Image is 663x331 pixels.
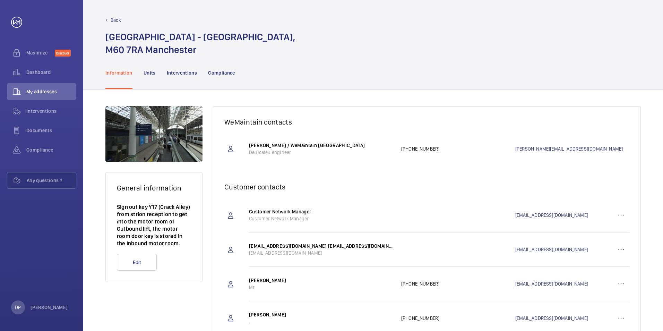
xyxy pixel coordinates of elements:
p: [EMAIL_ADDRESS][DOMAIN_NAME] [249,249,394,256]
p: [PHONE_NUMBER] [401,145,515,152]
span: Documents [26,127,76,134]
p: Customer Network Manager [249,215,394,222]
a: [EMAIL_ADDRESS][DOMAIN_NAME] [515,246,613,253]
p: [EMAIL_ADDRESS][DOMAIN_NAME] [EMAIL_ADDRESS][DOMAIN_NAME] [249,243,394,249]
button: Edit [117,254,157,271]
p: Back [111,17,121,24]
p: Units [144,69,156,76]
span: Compliance [26,146,76,153]
p: [PERSON_NAME] [249,277,394,284]
a: [EMAIL_ADDRESS][DOMAIN_NAME] [515,212,613,219]
a: [PERSON_NAME][EMAIL_ADDRESS][DOMAIN_NAME] [515,145,629,152]
a: [EMAIL_ADDRESS][DOMAIN_NAME] [515,280,613,287]
span: Discover [55,50,71,57]
h2: Customer contacts [224,183,629,191]
p: . [249,318,394,325]
p: [PERSON_NAME] / WeMaintain [GEOGRAPHIC_DATA] [249,142,394,149]
span: Dashboard [26,69,76,76]
p: Sign out key Y17 (Crack Alley) from strion reception to get into the motor room of Outbound lift,... [117,203,191,247]
p: Mr [249,284,394,291]
p: Information [105,69,132,76]
span: Any questions ? [27,177,76,184]
span: Maximize [26,49,55,56]
p: Dedicated engineer [249,149,394,156]
a: [EMAIL_ADDRESS][DOMAIN_NAME] [515,315,613,322]
p: [PHONE_NUMBER] [401,280,515,287]
h2: WeMaintain contacts [224,118,629,126]
h2: General information [117,184,191,192]
p: Interventions [167,69,197,76]
h1: [GEOGRAPHIC_DATA] - [GEOGRAPHIC_DATA], M60 7RA Manchester [105,31,295,56]
p: [PHONE_NUMBER] [401,315,515,322]
span: My addresses [26,88,76,95]
span: Interventions [26,108,76,114]
p: DP [15,304,21,311]
p: [PERSON_NAME] [31,304,68,311]
p: Compliance [208,69,235,76]
p: [PERSON_NAME] [249,311,394,318]
p: Customer Network Manager [249,208,394,215]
